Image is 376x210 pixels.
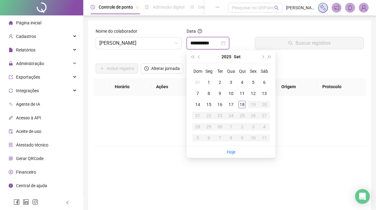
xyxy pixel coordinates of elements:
div: 1 [227,123,235,130]
span: Atestado técnico [16,142,48,147]
td: 2025-09-22 [203,110,214,121]
td: 2025-09-29 [203,121,214,132]
span: bell [347,5,353,10]
div: 17 [227,101,235,108]
td: 2025-10-10 [248,132,259,143]
td: 2025-09-01 [203,77,214,88]
button: month panel [234,51,241,63]
span: dollar [9,170,13,174]
div: 24 [227,112,235,119]
div: 7 [216,134,224,142]
div: 2 [216,79,224,86]
div: 1 [205,79,213,86]
div: 7 [194,90,201,97]
span: solution [9,143,13,147]
td: 2025-09-08 [203,88,214,99]
td: 2025-10-01 [225,121,237,132]
div: 2 [238,123,246,130]
td: 2025-09-06 [259,77,270,88]
td: 2025-10-03 [248,121,259,132]
div: 9 [216,90,224,97]
span: pushpin [135,6,139,9]
div: 3 [250,123,257,130]
div: 6 [205,134,213,142]
td: 2025-09-13 [259,88,270,99]
span: VALMIR DE SOUZA DIAS [99,37,178,49]
button: prev-year [196,51,203,63]
div: 10 [250,134,257,142]
td: 2025-09-23 [214,110,225,121]
div: 20 [261,101,268,108]
div: 29 [205,123,213,130]
span: left [65,200,70,205]
div: 3 [227,79,235,86]
div: 11 [261,134,268,142]
td: 2025-09-17 [225,99,237,110]
span: Acesso à API [16,115,41,120]
div: Não há dados [101,125,359,132]
button: Incluir registro [96,64,138,73]
div: 16 [216,101,224,108]
img: 83791 [359,3,368,12]
span: qrcode [9,156,13,161]
td: 2025-09-05 [248,77,259,88]
div: 15 [205,101,213,108]
td: 2025-09-20 [259,99,270,110]
td: 2025-09-26 [248,110,259,121]
span: ellipsis [215,5,220,9]
span: clock-circle [91,5,95,9]
span: Página inicial [16,20,41,25]
td: 2025-09-28 [192,121,203,132]
div: 30 [216,123,224,130]
span: home [9,21,13,25]
span: api [9,116,13,120]
span: instagram [32,199,38,205]
span: user-add [9,34,13,39]
th: Sex [248,66,259,77]
div: 12 [250,90,257,97]
a: Hoje [227,150,235,154]
td: 2025-10-08 [225,132,237,143]
span: info-circle [9,183,13,188]
div: 31 [194,79,201,86]
td: 2025-10-09 [237,132,248,143]
td: 2025-09-21 [192,110,203,121]
div: 26 [250,112,257,119]
span: question-circle [198,29,202,33]
th: Horário [110,78,151,95]
td: 2025-09-25 [237,110,248,121]
label: Nome do colaborador [96,28,141,35]
span: Controle de ponto [99,5,133,10]
a: Alterar jornada [141,67,183,72]
div: 13 [261,90,268,97]
span: Alterar jornada [151,65,180,72]
span: lock [9,61,13,66]
div: 27 [261,112,268,119]
td: 2025-10-07 [214,132,225,143]
th: Protocolo [317,78,366,95]
div: 5 [250,79,257,86]
td: 2025-09-02 [214,77,225,88]
span: Agente de IA [16,102,40,107]
td: 2025-09-16 [214,99,225,110]
td: 2025-09-09 [214,88,225,99]
div: 4 [261,123,268,130]
button: year panel [221,51,231,63]
div: 6 [261,79,268,86]
span: sync [9,89,13,93]
span: Gerar QRCode [16,156,43,161]
span: Admissão digital [153,5,184,10]
div: 28 [194,123,201,130]
div: 14 [194,101,201,108]
td: 2025-10-11 [259,132,270,143]
span: facebook [14,199,20,205]
div: 8 [205,90,213,97]
div: 11 [238,90,246,97]
td: 2025-09-27 [259,110,270,121]
td: 2025-09-11 [237,88,248,99]
th: Qua [225,66,237,77]
span: Relatórios [16,47,35,52]
td: 2025-09-03 [225,77,237,88]
span: sun [190,5,194,9]
button: Buscar registros [255,37,364,49]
